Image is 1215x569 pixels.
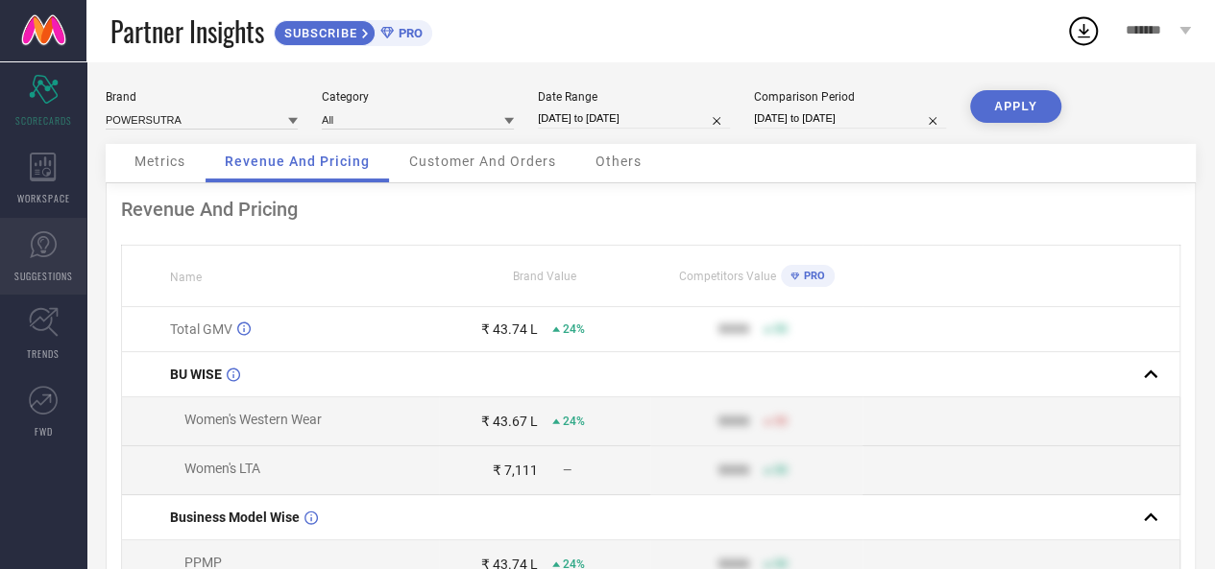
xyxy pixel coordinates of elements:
input: Select comparison period [754,108,946,129]
div: Category [322,90,514,104]
span: Revenue And Pricing [225,154,370,169]
div: 9999 [718,414,749,429]
div: ₹ 43.74 L [481,321,538,337]
span: Women's Western Wear [184,412,322,427]
span: 50 [774,322,788,336]
span: PRO [799,270,825,282]
span: Women's LTA [184,461,260,476]
div: Open download list [1066,13,1101,48]
div: ₹ 43.67 L [481,414,538,429]
span: SUBSCRIBE [275,26,362,40]
div: 9999 [718,321,749,337]
div: Brand [106,90,298,104]
span: PRO [394,26,423,40]
a: SUBSCRIBEPRO [274,15,432,46]
span: Name [170,271,202,284]
span: SUGGESTIONS [14,269,73,283]
span: Metrics [134,154,185,169]
div: 9999 [718,462,749,478]
span: Competitors Value [679,270,776,283]
input: Select date range [538,108,730,129]
span: FWD [35,424,53,439]
span: Partner Insights [110,12,264,51]
span: TRENDS [27,346,60,361]
div: Comparison Period [754,90,946,104]
span: 50 [774,415,788,428]
span: Customer And Orders [409,154,556,169]
button: APPLY [970,90,1061,123]
span: 24% [563,415,585,428]
span: Total GMV [170,321,232,337]
span: BU WISE [170,367,222,382]
div: ₹ 7,111 [493,462,538,478]
span: 50 [774,463,788,477]
span: — [563,463,571,477]
span: 24% [563,322,585,336]
span: Others [595,154,642,169]
span: Brand Value [513,270,576,283]
div: Date Range [538,90,730,104]
span: Business Model Wise [170,510,300,525]
span: SCORECARDS [15,113,72,128]
div: Revenue And Pricing [121,198,1180,221]
span: WORKSPACE [17,191,70,205]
